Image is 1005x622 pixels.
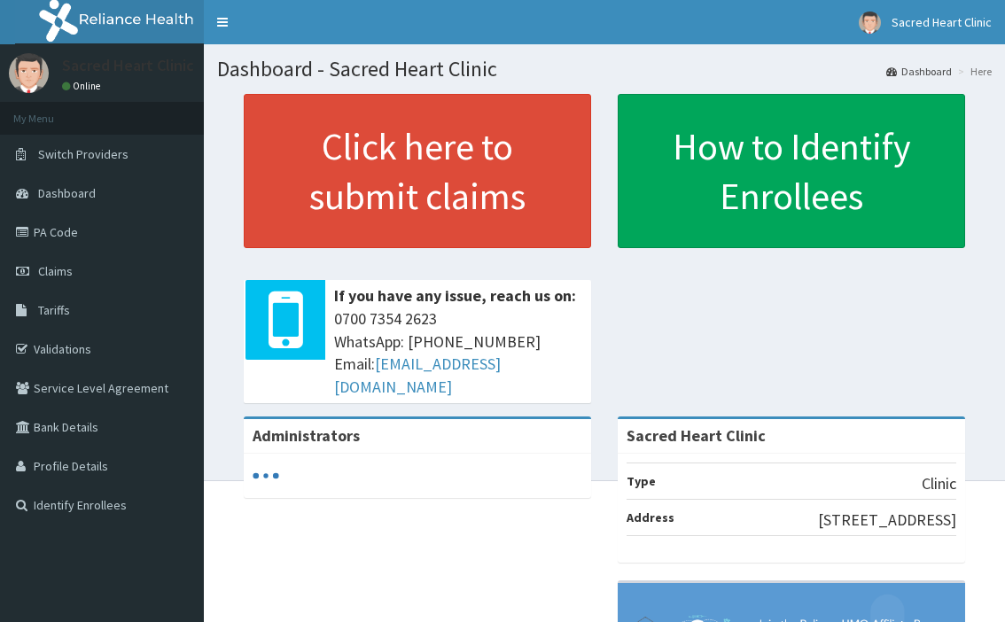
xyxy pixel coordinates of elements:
[253,425,360,446] b: Administrators
[818,509,956,532] p: [STREET_ADDRESS]
[892,14,992,30] span: Sacred Heart Clinic
[922,472,956,495] p: Clinic
[334,307,582,399] span: 0700 7354 2623 WhatsApp: [PHONE_NUMBER] Email:
[217,58,992,81] h1: Dashboard - Sacred Heart Clinic
[38,263,73,279] span: Claims
[62,58,194,74] p: Sacred Heart Clinic
[9,53,49,93] img: User Image
[954,64,992,79] li: Here
[62,80,105,92] a: Online
[334,354,501,397] a: [EMAIL_ADDRESS][DOMAIN_NAME]
[244,94,591,248] a: Click here to submit claims
[859,12,881,34] img: User Image
[38,302,70,318] span: Tariffs
[38,185,96,201] span: Dashboard
[627,425,766,446] strong: Sacred Heart Clinic
[627,509,674,525] b: Address
[38,146,129,162] span: Switch Providers
[618,94,965,248] a: How to Identify Enrollees
[627,473,656,489] b: Type
[253,463,279,489] svg: audio-loading
[334,285,576,306] b: If you have any issue, reach us on:
[886,64,952,79] a: Dashboard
